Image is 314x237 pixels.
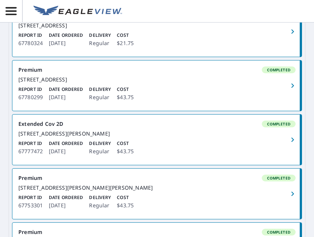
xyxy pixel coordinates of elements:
[89,140,111,147] p: Delivery
[49,32,83,39] p: Date Ordered
[117,140,134,147] p: Cost
[12,169,302,219] a: PremiumCompleted[STREET_ADDRESS][PERSON_NAME][PERSON_NAME]Report ID67753301Date Ordered[DATE]Deli...
[18,147,43,156] p: 67777472
[18,76,296,83] div: [STREET_ADDRESS]
[117,86,134,93] p: Cost
[18,86,43,93] p: Report ID
[117,93,134,102] p: $43.75
[49,93,83,102] p: [DATE]
[89,39,111,48] p: Regular
[89,201,111,210] p: Regular
[18,194,43,201] p: Report ID
[12,6,302,57] a: PremiumCompleted[STREET_ADDRESS]Report ID67780324Date Ordered[DATE]DeliveryRegularCost$21.75
[18,22,296,29] div: [STREET_ADDRESS]
[89,32,111,39] p: Delivery
[117,201,134,210] p: $43.75
[12,60,302,111] a: PremiumCompleted[STREET_ADDRESS]Report ID67780299Date Ordered[DATE]DeliveryRegularCost$43.75
[33,6,122,17] img: EV Logo
[263,175,295,181] span: Completed
[49,201,83,210] p: [DATE]
[18,130,296,137] div: [STREET_ADDRESS][PERSON_NAME]
[18,201,43,210] p: 67753301
[18,175,296,181] div: Premium
[18,93,43,102] p: 67780299
[117,194,134,201] p: Cost
[18,121,296,127] div: Extended Cov 2D
[117,147,134,156] p: $43.75
[49,140,83,147] p: Date Ordered
[18,140,43,147] p: Report ID
[263,67,295,72] span: Completed
[18,66,296,73] div: Premium
[89,86,111,93] p: Delivery
[89,194,111,201] p: Delivery
[117,32,134,39] p: Cost
[49,194,83,201] p: Date Ordered
[263,121,295,127] span: Completed
[117,39,134,48] p: $21.75
[49,147,83,156] p: [DATE]
[49,39,83,48] p: [DATE]
[263,229,295,235] span: Completed
[29,1,127,21] a: EV Logo
[49,86,83,93] p: Date Ordered
[18,229,296,235] div: Premium
[18,39,43,48] p: 67780324
[18,32,43,39] p: Report ID
[12,115,302,165] a: Extended Cov 2DCompleted[STREET_ADDRESS][PERSON_NAME]Report ID67777472Date Ordered[DATE]DeliveryR...
[89,147,111,156] p: Regular
[18,184,296,191] div: [STREET_ADDRESS][PERSON_NAME][PERSON_NAME]
[89,93,111,102] p: Regular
